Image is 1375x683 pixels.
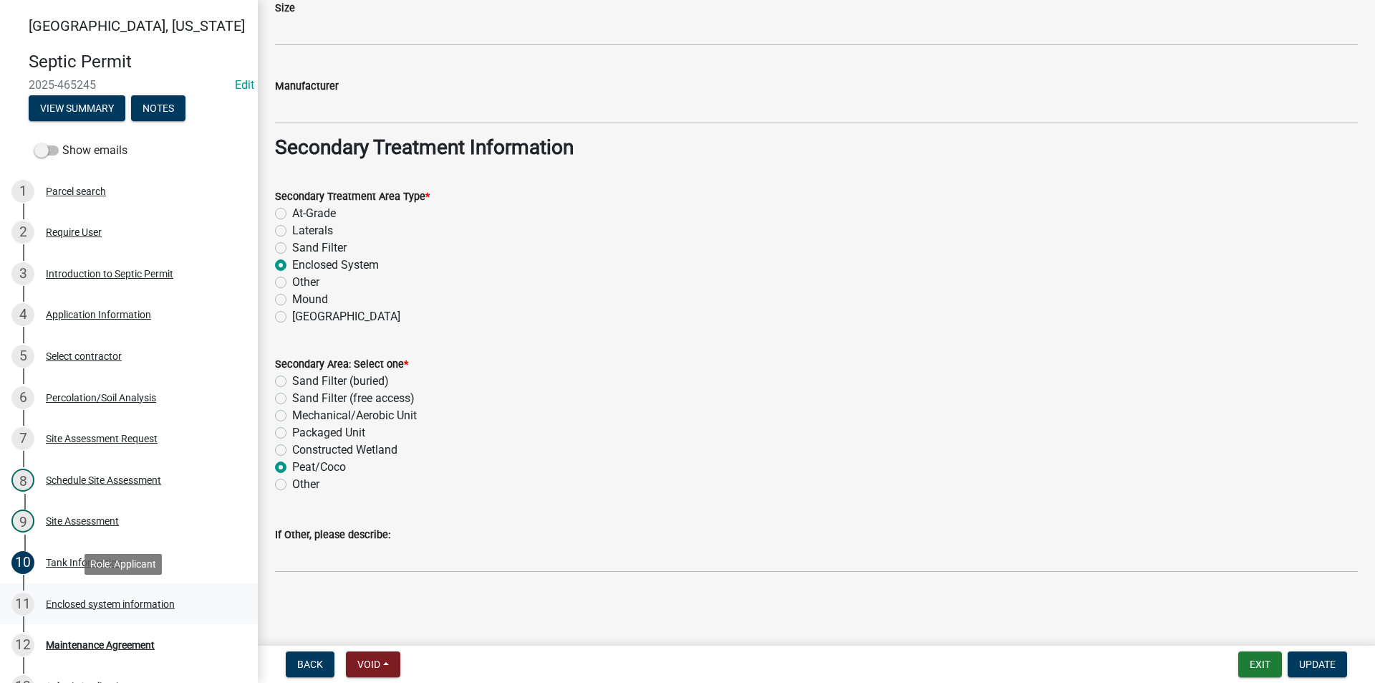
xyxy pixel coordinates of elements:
[11,180,34,203] div: 1
[357,659,380,670] span: Void
[286,651,334,677] button: Back
[11,551,34,574] div: 10
[11,427,34,450] div: 7
[46,269,173,279] div: Introduction to Septic Permit
[11,386,34,409] div: 6
[34,142,127,159] label: Show emails
[46,475,161,485] div: Schedule Site Assessment
[292,239,347,257] label: Sand Filter
[292,476,319,493] label: Other
[46,310,151,320] div: Application Information
[292,308,400,325] label: [GEOGRAPHIC_DATA]
[235,78,254,92] wm-modal-confirm: Edit Application Number
[1238,651,1282,677] button: Exit
[275,135,574,159] strong: Secondary Treatment Information
[346,651,400,677] button: Void
[292,373,389,390] label: Sand Filter (buried)
[292,390,415,407] label: Sand Filter (free access)
[275,192,430,202] label: Secondary Treatment Area Type
[11,634,34,656] div: 12
[46,558,122,568] div: Tank Information
[292,291,328,308] label: Mound
[275,530,390,540] label: If Other, please describe:
[292,274,319,291] label: Other
[29,95,125,121] button: View Summary
[275,360,408,370] label: Secondary Area: Select one
[292,222,333,239] label: Laterals
[235,78,254,92] a: Edit
[11,303,34,326] div: 4
[46,227,102,237] div: Require User
[11,221,34,244] div: 2
[85,554,162,575] div: Role: Applicant
[29,78,229,92] span: 2025-465245
[297,659,323,670] span: Back
[292,205,336,222] label: At-Grade
[46,599,175,609] div: Enclosed system information
[275,4,295,14] label: Size
[292,441,397,459] label: Constructed Wetland
[292,459,346,476] label: Peat/Coco
[292,257,379,274] label: Enclosed System
[29,103,125,115] wm-modal-confirm: Summary
[46,351,122,361] div: Select contractor
[292,407,417,424] label: Mechanical/Aerobic Unit
[46,434,158,444] div: Site Assessment Request
[1288,651,1347,677] button: Update
[46,393,156,403] div: Percolation/Soil Analysis
[29,17,245,34] span: [GEOGRAPHIC_DATA], [US_STATE]
[11,469,34,492] div: 8
[275,82,339,92] label: Manufacturer
[11,593,34,616] div: 11
[131,103,185,115] wm-modal-confirm: Notes
[131,95,185,121] button: Notes
[11,345,34,368] div: 5
[1299,659,1336,670] span: Update
[11,262,34,285] div: 3
[46,186,106,196] div: Parcel search
[46,516,119,526] div: Site Assessment
[11,510,34,532] div: 9
[46,640,155,650] div: Maintenance Agreement
[29,52,246,72] h4: Septic Permit
[292,424,365,441] label: Packaged Unit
